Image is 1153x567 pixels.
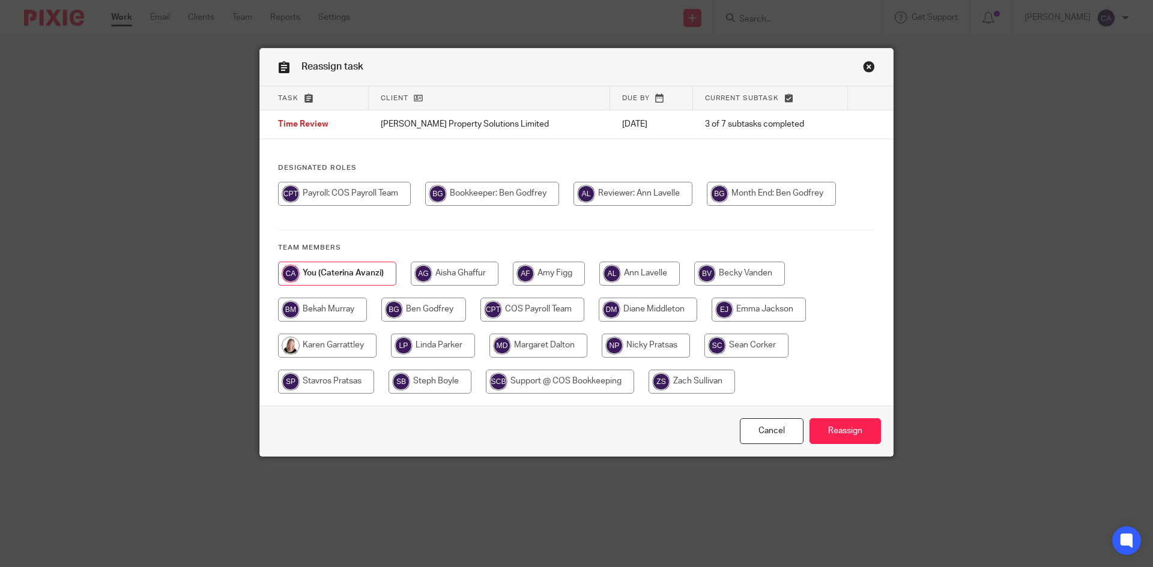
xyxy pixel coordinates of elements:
span: Due by [622,95,650,101]
h4: Designated Roles [278,163,875,173]
a: Close this dialog window [740,418,803,444]
td: 3 of 7 subtasks completed [693,110,848,139]
span: Time Review [278,121,328,129]
a: Close this dialog window [863,61,875,77]
input: Reassign [810,418,881,444]
p: [DATE] [622,118,681,130]
h4: Team members [278,243,875,253]
span: Task [278,95,298,101]
span: Client [381,95,408,101]
span: Current subtask [705,95,779,101]
p: [PERSON_NAME] Property Solutions Limited [381,118,598,130]
span: Reassign task [301,62,363,71]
